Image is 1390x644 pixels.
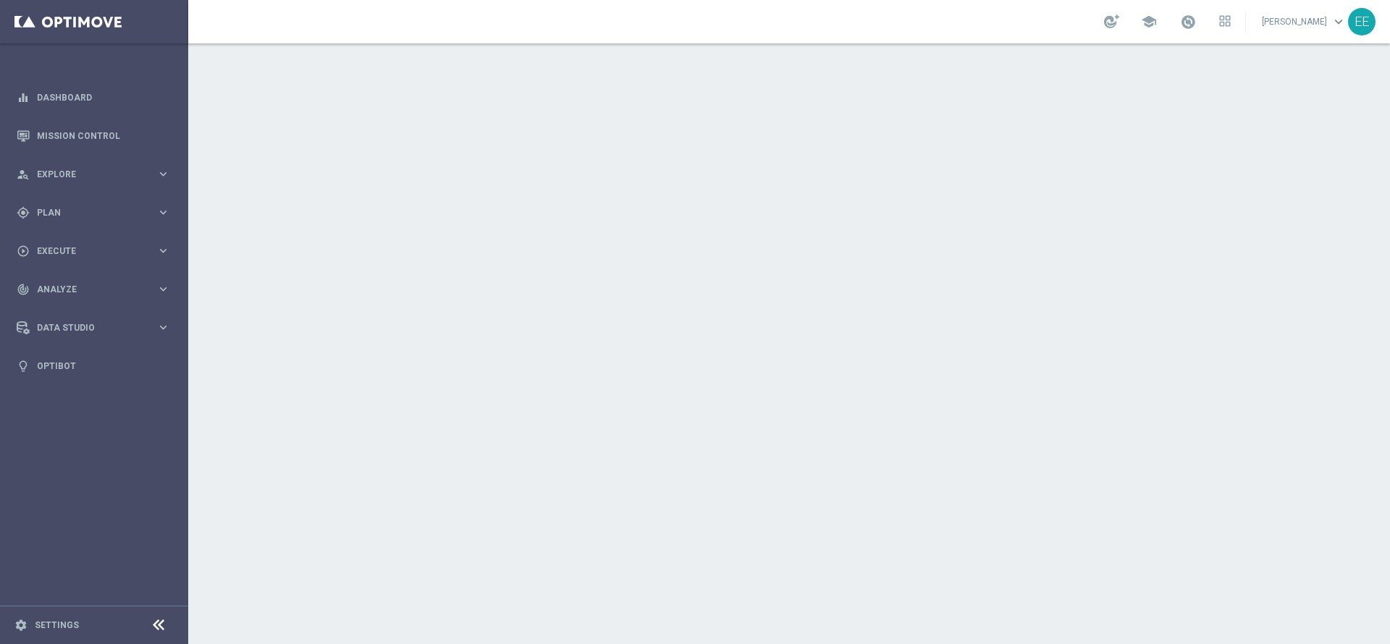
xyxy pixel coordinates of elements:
a: Settings [35,621,79,630]
span: Plan [37,208,156,217]
button: Mission Control [16,130,171,142]
div: Explore [17,168,156,181]
a: Optibot [37,347,170,385]
i: keyboard_arrow_right [156,321,170,334]
i: lightbulb [17,360,30,373]
i: play_circle_outline [17,245,30,258]
button: play_circle_outline Execute keyboard_arrow_right [16,245,171,257]
a: [PERSON_NAME]keyboard_arrow_down [1260,11,1348,33]
div: Mission Control [17,116,170,155]
i: keyboard_arrow_right [156,282,170,296]
button: person_search Explore keyboard_arrow_right [16,169,171,180]
span: keyboard_arrow_down [1331,14,1347,30]
button: lightbulb Optibot [16,360,171,372]
i: person_search [17,168,30,181]
a: Dashboard [37,78,170,116]
span: school [1141,14,1157,30]
i: settings [14,619,28,632]
div: Analyze [17,283,156,296]
i: keyboard_arrow_right [156,244,170,258]
button: track_changes Analyze keyboard_arrow_right [16,284,171,295]
div: Execute [17,245,156,258]
i: keyboard_arrow_right [156,167,170,181]
a: Mission Control [37,116,170,155]
span: Data Studio [37,323,156,332]
div: Dashboard [17,78,170,116]
i: track_changes [17,283,30,296]
span: Analyze [37,285,156,294]
i: gps_fixed [17,206,30,219]
span: Explore [37,170,156,179]
div: Plan [17,206,156,219]
span: Execute [37,247,156,255]
div: Data Studio [17,321,156,334]
div: EE [1348,8,1376,35]
button: gps_fixed Plan keyboard_arrow_right [16,207,171,219]
div: Optibot [17,347,170,385]
button: Data Studio keyboard_arrow_right [16,322,171,334]
button: equalizer Dashboard [16,92,171,103]
i: equalizer [17,91,30,104]
i: keyboard_arrow_right [156,206,170,219]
